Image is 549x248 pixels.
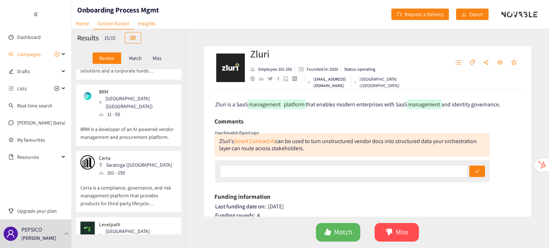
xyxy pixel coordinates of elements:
[508,57,520,69] button: star
[334,227,352,238] span: Match
[71,18,93,29] a: Home
[497,60,503,66] span: eye
[215,203,266,210] span: Last funding date on:
[9,69,14,74] span: edit
[250,47,394,61] h2: Zluri
[455,60,461,66] span: unordered-list
[80,177,177,207] p: Certa is a compliance, governance, and risk management platform that provides products for third-...
[21,225,42,234] p: PEPSICO
[80,222,95,236] img: Snapshot of the company's website
[386,228,393,237] span: dislike
[80,118,177,141] p: BRM is a developer of an AI-powered vendor management and procurement platform.
[99,227,176,243] div: [GEOGRAPHIC_DATA] ([GEOGRAPHIC_DATA])
[277,77,284,81] a: facebook
[99,155,172,161] p: Certa
[215,212,255,219] span: Funding rounds:
[214,116,243,127] h6: Comments
[469,166,485,177] button: check
[17,120,65,126] a: [PERSON_NAME] (beta)
[17,47,41,61] span: Campaigns
[461,12,466,17] span: download
[80,155,95,169] img: Snapshot of the company's website
[99,89,172,95] p: BRM
[80,89,95,103] img: Snapshot of the company's website
[9,155,14,160] span: book
[17,34,41,40] a: Dashboard
[313,76,348,89] p: [EMAIL_ADDRESS][DOMAIN_NAME]
[125,32,141,44] button: table
[99,222,172,227] p: Levelpath
[407,100,441,109] mark: management
[475,169,480,174] span: check
[33,12,38,17] span: double-left
[292,76,301,81] a: crunchbase
[219,137,477,152] div: Zluri's can be used to turn unstructured vendor docs into structured data your orchestration laye...
[17,133,66,147] a: My favourites
[469,10,483,18] span: Export
[234,137,275,145] a: Smart Contract AI
[250,76,259,81] a: website
[153,55,162,61] p: Miss
[250,66,295,72] li: Employees
[341,66,375,72] li: Status
[9,52,14,57] span: sound
[17,64,59,79] span: Drafts
[466,57,479,69] button: tag
[54,86,59,91] span: plus-circle
[441,101,500,108] span: and identity governance.
[215,212,521,219] div: 4
[513,214,549,248] iframe: Chat Widget
[99,55,114,61] p: Review
[258,66,292,72] p: Employee: 101-250
[391,9,449,20] button: redoRequest a Delivery
[214,130,259,135] i: Your Novable Expert says
[93,18,134,30] a: Golden Basket
[248,100,282,109] mark: management
[283,100,306,109] mark: platform
[134,18,160,29] a: Insights
[483,60,489,66] span: share-alt
[344,66,375,72] p: Status: operating
[54,52,59,57] span: plus-circle
[494,57,506,69] button: eye
[469,60,475,66] span: tag
[456,9,489,20] button: downloadExport
[129,55,142,61] p: Match
[216,54,245,82] img: Company Logo
[511,60,517,66] span: star
[99,110,176,118] div: 11 - 50
[9,208,14,213] span: trophy
[17,204,66,218] span: Upgrade your plan
[77,5,159,15] h1: Onboarding Process Mgmt
[214,191,271,202] h6: Funding information
[99,161,176,169] div: Saratoga ([GEOGRAPHIC_DATA])
[316,223,360,242] button: likeMatch
[295,66,341,72] li: Founded in year
[375,223,419,242] button: dislikeMiss
[268,77,277,80] a: twitter
[6,229,15,238] span: user
[324,228,331,237] span: like
[9,86,14,91] span: unordered-list
[21,234,56,242] p: [PERSON_NAME]
[405,10,444,18] span: Request a Delivery
[306,101,407,108] span: that enables modern enterprises with SaaS
[307,66,338,72] p: Founded in: 2020
[354,76,401,89] div: [GEOGRAPHIC_DATA] ([GEOGRAPHIC_DATA])
[259,77,268,81] a: linkedin
[77,33,99,43] h2: Results
[215,101,248,108] span: Zluri is a SaaS
[17,102,53,109] a: Real-time search
[452,57,465,69] button: unordered-list
[99,95,176,110] div: [GEOGRAPHIC_DATA] ([GEOGRAPHIC_DATA])
[102,34,118,42] div: 15 / 15
[130,35,135,41] span: table
[17,81,27,96] span: Lists
[17,150,59,164] span: Resources
[397,12,402,17] span: redo
[480,57,493,69] button: share-alt
[99,169,176,177] div: 101 - 250
[215,203,521,210] div: [DATE]
[396,227,408,238] span: Miss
